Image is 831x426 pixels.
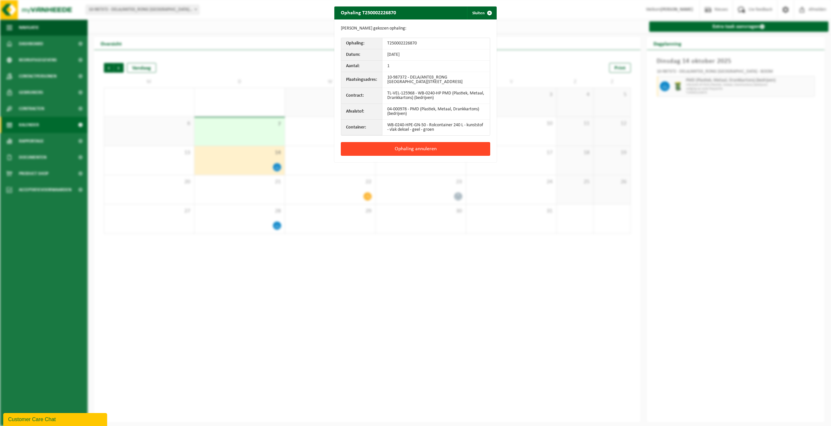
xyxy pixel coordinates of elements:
[382,49,490,61] td: [DATE]
[382,120,490,135] td: WB-0240-HPE-GN-50 - Rolcontainer 240 L - kunststof - vlak deksel - geel - groen
[341,88,382,104] th: Contract:
[341,38,382,49] th: Ophaling:
[382,61,490,72] td: 1
[341,104,382,120] th: Afvalstof:
[341,26,490,31] p: [PERSON_NAME] gekozen ophaling:
[334,6,403,19] h2: Ophaling T250002226870
[382,72,490,88] td: 10-987372 - DELA/ANT03_RONG [GEOGRAPHIC_DATA][STREET_ADDRESS]
[341,49,382,61] th: Datum:
[3,412,108,426] iframe: chat widget
[467,6,496,19] button: Sluiten
[341,61,382,72] th: Aantal:
[341,72,382,88] th: Plaatsingsadres:
[382,104,490,120] td: 04-000978 - PMD (Plastiek, Metaal, Drankkartons) (bedrijven)
[341,142,490,156] button: Ophaling annuleren
[341,120,382,135] th: Container:
[382,38,490,49] td: T250002226870
[382,88,490,104] td: TL-VEL-125968 - WB-0240-HP PMD (Plastiek, Metaal, Drankkartons) (bedrijven)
